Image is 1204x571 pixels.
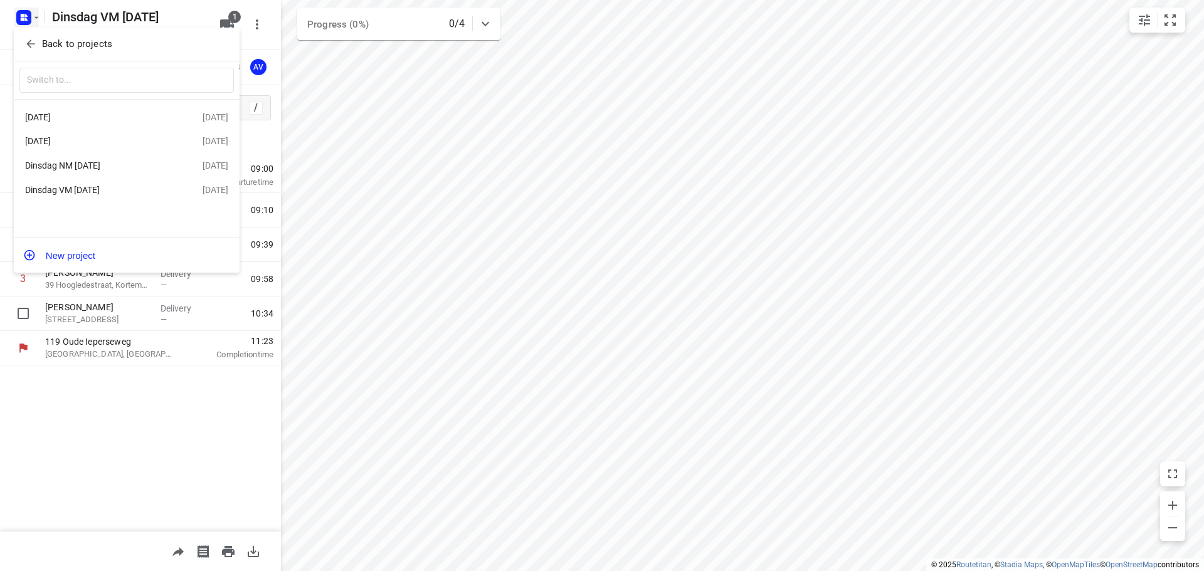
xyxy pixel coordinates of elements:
button: Back to projects [19,34,234,55]
div: Dinsdag NM [DATE] [25,160,169,170]
div: [DATE] [203,136,228,146]
div: [DATE] [25,136,169,146]
div: [DATE] [203,160,228,170]
div: [DATE][DATE] [14,105,240,129]
p: Back to projects [42,37,112,51]
div: [DATE] [203,185,228,195]
div: [DATE] [25,112,169,122]
div: [DATE] [203,112,228,122]
div: Dinsdag VM [DATE][DATE] [14,178,240,202]
div: Dinsdag VM [DATE] [25,185,169,195]
button: New project [14,243,240,268]
div: Dinsdag NM [DATE][DATE] [14,154,240,178]
div: [DATE][DATE] [14,129,240,154]
input: Switch to... [19,68,234,93]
